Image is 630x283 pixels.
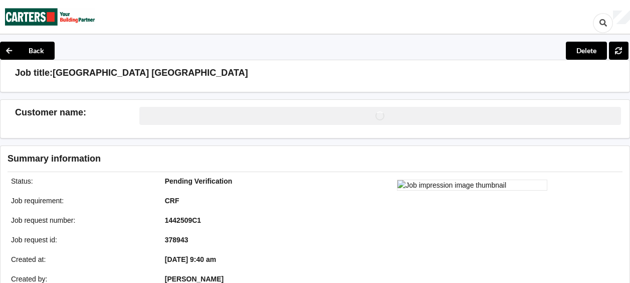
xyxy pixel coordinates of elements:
b: CRF [165,197,179,205]
b: [PERSON_NAME] [165,275,224,283]
div: Job request number : [4,215,158,225]
b: 1442509C1 [165,216,201,224]
b: [DATE] 9:40 am [165,255,216,263]
div: Status : [4,176,158,186]
div: Job request id : [4,235,158,245]
h3: [GEOGRAPHIC_DATA] [GEOGRAPHIC_DATA] [53,67,248,79]
div: User Profile [613,11,630,25]
h3: Summary information [8,153,465,165]
h3: Job title: [15,67,53,79]
button: Delete [566,42,607,60]
img: Job impression image thumbnail [397,180,547,191]
b: Pending Verification [165,177,233,185]
h3: Customer name : [15,107,139,118]
img: Carters [5,1,95,33]
div: Job requirement : [4,196,158,206]
b: 378943 [165,236,188,244]
div: Created at : [4,254,158,264]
